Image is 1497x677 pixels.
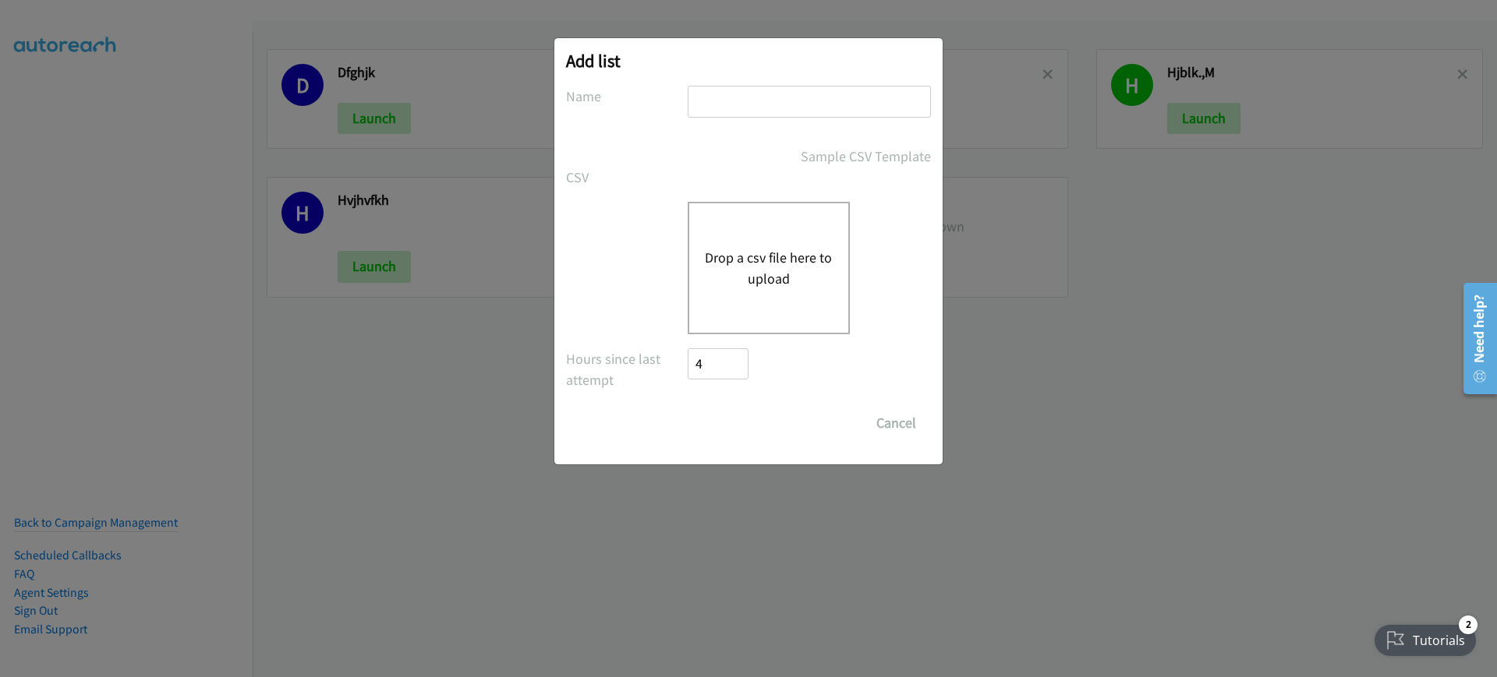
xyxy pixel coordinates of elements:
[801,146,931,167] a: Sample CSV Template
[566,348,688,390] label: Hours since last attempt
[1365,609,1485,665] iframe: Checklist
[566,167,688,188] label: CSV
[566,86,688,107] label: Name
[705,247,833,289] button: Drop a csv file here to upload
[862,407,931,439] button: Cancel
[1452,277,1497,400] iframe: Resource Center
[566,50,931,72] h2: Add list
